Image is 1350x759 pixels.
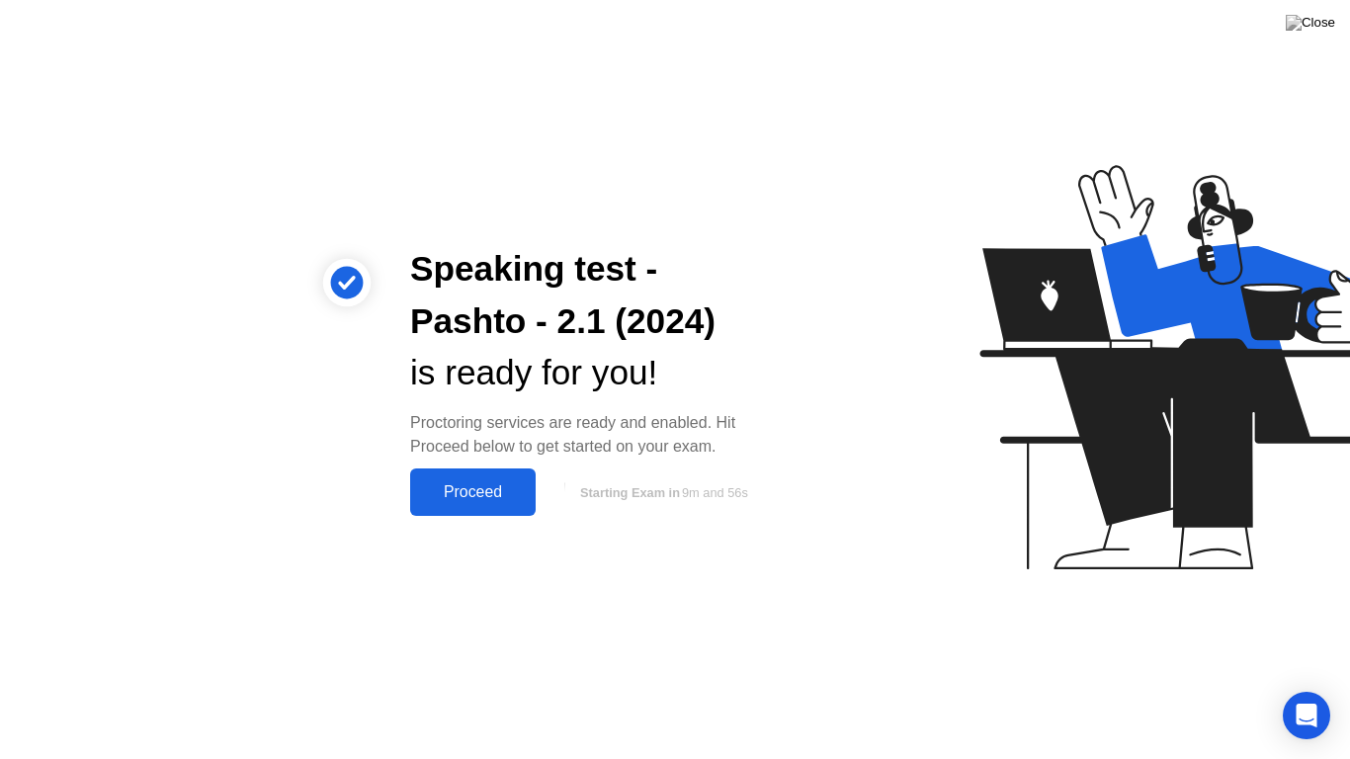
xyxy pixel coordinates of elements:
div: Speaking test - Pashto - 2.1 (2024) [410,243,778,348]
div: Proceed [416,483,530,501]
img: Close [1286,15,1335,31]
div: Proctoring services are ready and enabled. Hit Proceed below to get started on your exam. [410,411,778,459]
div: Open Intercom Messenger [1283,692,1330,739]
button: Proceed [410,468,536,516]
div: is ready for you! [410,347,778,399]
span: 9m and 56s [682,485,748,500]
button: Starting Exam in9m and 56s [546,473,778,511]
